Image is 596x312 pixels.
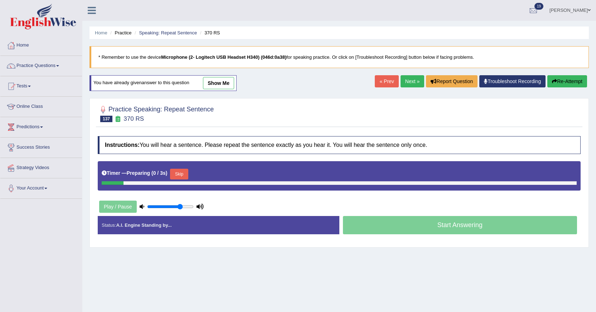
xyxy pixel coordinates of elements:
[116,222,171,228] strong: A.I. Engine Standing by...
[108,29,131,36] li: Practice
[0,56,82,74] a: Practice Questions
[0,97,82,115] a: Online Class
[0,35,82,53] a: Home
[98,104,214,122] h2: Practice Speaking: Repeat Sentence
[127,170,150,176] b: Preparing
[426,75,478,87] button: Report Question
[153,170,166,176] b: 0 / 3s
[102,171,167,176] h5: Timer —
[89,75,237,91] div: You have already given answer to this question
[0,178,82,196] a: Your Account
[98,216,339,234] div: Status:
[161,54,286,60] b: Microphone (2- Logitech USB Headset H340) (046d:0a38)
[0,158,82,176] a: Strategy Videos
[401,75,424,87] a: Next »
[198,29,220,36] li: 370 RS
[0,117,82,135] a: Predictions
[139,30,197,35] a: Speaking: Repeat Sentence
[0,138,82,155] a: Success Stories
[123,115,144,122] small: 370 RS
[98,136,581,154] h4: You will hear a sentence. Please repeat the sentence exactly as you hear it. You will hear the se...
[100,116,112,122] span: 137
[375,75,398,87] a: « Prev
[166,170,168,176] b: )
[151,170,153,176] b: (
[105,142,140,148] b: Instructions:
[203,77,234,89] a: show me
[95,30,107,35] a: Home
[534,3,543,10] span: 19
[170,169,188,179] button: Skip
[547,75,587,87] button: Re-Attempt
[479,75,546,87] a: Troubleshoot Recording
[89,46,589,68] blockquote: * Remember to use the device for speaking practice. Or click on [Troubleshoot Recording] button b...
[0,76,82,94] a: Tests
[114,116,122,123] small: Exam occurring question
